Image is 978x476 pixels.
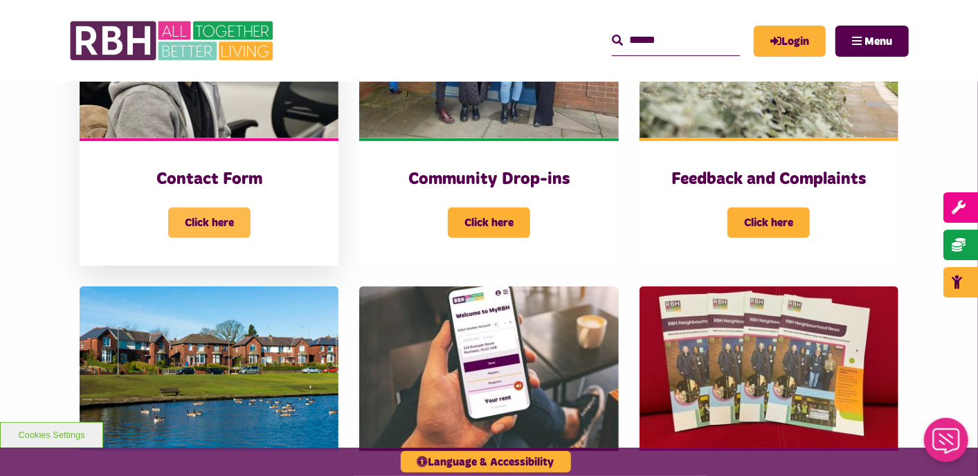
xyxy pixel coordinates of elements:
span: Click here [168,208,251,238]
span: Click here [727,208,810,238]
span: Menu [864,36,892,47]
img: Myrbh Man Wth Mobile Correct [359,286,618,448]
a: MyRBH [754,26,826,57]
span: Click here [448,208,530,238]
button: Navigation [835,26,909,57]
h3: Contact Form [107,169,311,190]
img: Dewhirst Rd 03 [80,286,338,448]
button: Language & Accessibility [401,451,571,473]
img: RBH Newsletter Copies [640,286,898,448]
img: RBH [69,14,277,68]
h3: Community Drop-ins [387,169,590,190]
input: Search [612,26,740,55]
iframe: Netcall Web Assistant for live chat [916,414,978,476]
h3: Feedback and Complaints [667,169,871,190]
